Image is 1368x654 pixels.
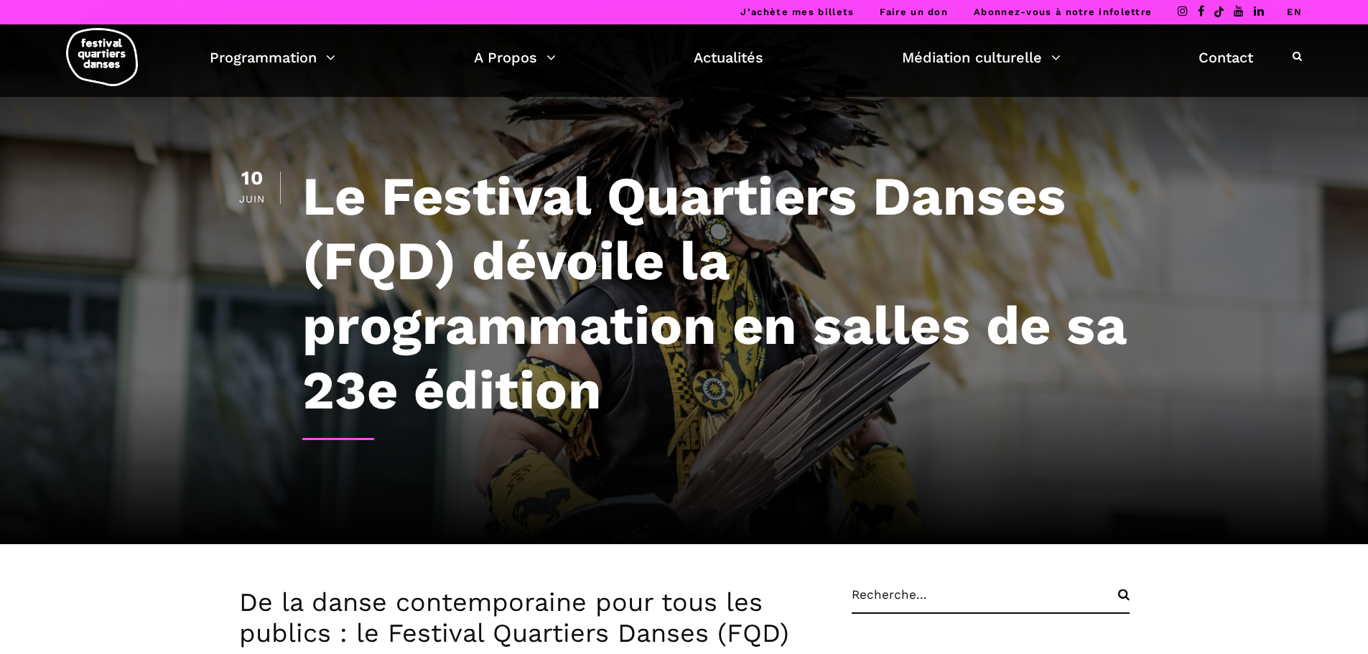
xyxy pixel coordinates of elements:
[694,45,763,70] a: Actualités
[902,45,1061,70] a: Médiation culturelle
[1287,6,1302,17] a: EN
[239,194,266,204] div: Juin
[474,45,556,70] a: A Propos
[880,6,948,17] a: Faire un don
[302,164,1130,422] h1: Le Festival Quartiers Danses (FQD) dévoile la programmation en salles de sa 23e édition
[974,6,1152,17] a: Abonnez-vous à notre infolettre
[740,6,854,17] a: J’achète mes billets
[239,169,266,188] div: 10
[1199,45,1253,70] a: Contact
[66,28,138,86] img: logo-fqd-med
[852,587,1130,614] input: Recherche...
[210,45,335,70] a: Programmation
